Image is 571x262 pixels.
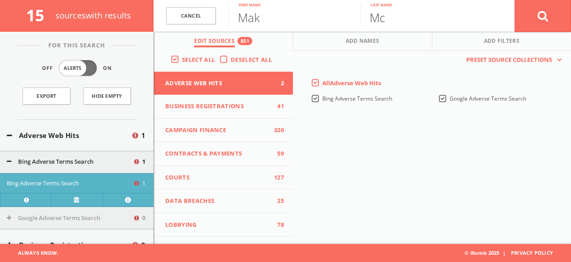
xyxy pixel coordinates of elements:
[7,240,131,250] button: Business Registrations
[464,244,564,262] span: © illumis 2025
[154,237,293,261] button: Miscellaneous17
[166,7,216,25] a: Cancel
[142,214,145,223] span: 0
[499,249,509,256] span: |
[165,221,270,230] span: Lobbying
[484,37,520,47] span: Add Filters
[270,221,284,230] span: 78
[237,37,252,45] div: 851
[7,179,133,188] button: Bing Adverse Terms Search
[270,149,284,158] span: 59
[83,87,131,105] button: Hide Empty
[42,41,112,50] span: For This Search
[23,87,70,105] a: Export
[511,249,553,256] a: Privacy Policy
[165,173,270,182] span: Courts
[51,193,102,207] a: Verify at source
[154,166,293,190] button: Courts127
[194,37,235,47] span: Edit Sources
[270,197,284,206] span: 25
[154,142,293,166] button: Contracts & Payments59
[154,95,293,119] button: Business Registrations41
[154,213,293,237] button: Lobbying78
[322,79,381,87] span: All Adverse Web Hits
[270,102,284,111] span: 41
[270,79,284,88] span: 2
[432,32,571,51] button: Add Filters
[462,55,562,64] button: Preset Source Collections
[142,157,145,166] span: 1
[165,79,270,88] span: Adverse Web Hits
[165,197,270,206] span: Data Breaches
[142,179,145,188] span: 1
[270,173,284,182] span: 127
[270,126,284,135] span: 320
[165,149,270,158] span: Contracts & Payments
[42,64,53,72] span: Off
[450,95,526,102] span: Google Adverse Terms Search
[154,32,293,51] button: Edit Sources851
[231,55,272,64] span: Deselect All
[322,95,392,102] span: Bing Adverse Terms Search
[154,72,293,95] button: Adverse Web Hits2
[7,157,133,166] button: Bing Adverse Terms Search
[56,10,131,21] span: source s with results
[7,244,58,262] span: Always Know.
[141,130,145,141] span: 1
[7,130,131,141] button: Adverse Web Hits
[165,126,270,135] span: Campaign Finance
[154,119,293,142] button: Campaign Finance320
[462,55,557,64] span: Preset Source Collections
[7,214,133,223] button: Google Adverse Terms Search
[165,102,270,111] span: Business Registrations
[26,5,52,26] span: 15
[103,64,112,72] span: On
[293,32,432,51] button: Add Names
[346,37,380,47] span: Add Names
[154,189,293,213] button: Data Breaches25
[141,240,145,250] span: 0
[182,55,215,64] span: Select All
